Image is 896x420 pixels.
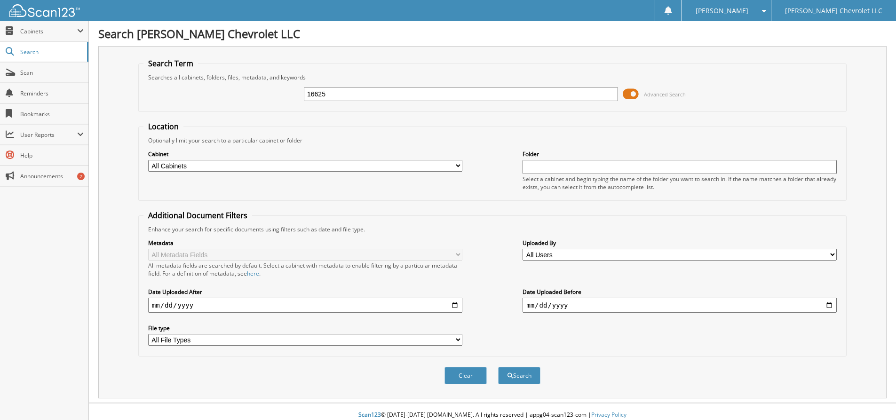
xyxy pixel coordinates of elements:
span: User Reports [20,131,77,139]
span: [PERSON_NAME] Chevrolet LLC [785,8,882,14]
input: start [148,298,462,313]
label: Cabinet [148,150,462,158]
span: Scan [20,69,84,77]
legend: Location [143,121,183,132]
span: Bookmarks [20,110,84,118]
span: Help [20,151,84,159]
img: scan123-logo-white.svg [9,4,80,17]
label: Metadata [148,239,462,247]
a: Privacy Policy [591,411,626,419]
div: Enhance your search for specific documents using filters such as date and file type. [143,225,841,233]
span: Advanced Search [644,91,686,98]
div: Select a cabinet and begin typing the name of the folder you want to search in. If the name match... [523,175,837,191]
label: Date Uploaded After [148,288,462,296]
legend: Search Term [143,58,198,69]
label: File type [148,324,462,332]
span: Announcements [20,172,84,180]
span: Search [20,48,82,56]
a: here [247,269,259,277]
div: 2 [77,173,85,180]
label: Uploaded By [523,239,837,247]
label: Folder [523,150,837,158]
div: Optionally limit your search to a particular cabinet or folder [143,136,841,144]
span: Cabinets [20,27,77,35]
span: Reminders [20,89,84,97]
button: Search [498,367,540,384]
input: end [523,298,837,313]
legend: Additional Document Filters [143,210,252,221]
span: [PERSON_NAME] [696,8,748,14]
iframe: Chat Widget [849,375,896,420]
div: Searches all cabinets, folders, files, metadata, and keywords [143,73,841,81]
span: Scan123 [358,411,381,419]
h1: Search [PERSON_NAME] Chevrolet LLC [98,26,887,41]
div: All metadata fields are searched by default. Select a cabinet with metadata to enable filtering b... [148,262,462,277]
button: Clear [444,367,487,384]
label: Date Uploaded Before [523,288,837,296]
